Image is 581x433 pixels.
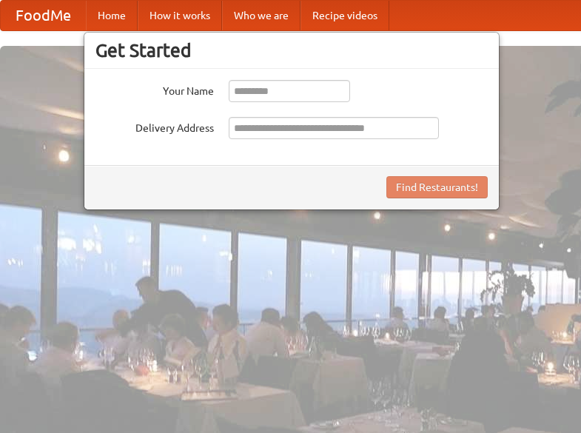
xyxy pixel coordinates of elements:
[138,1,222,30] a: How it works
[86,1,138,30] a: Home
[95,39,488,61] h3: Get Started
[222,1,300,30] a: Who we are
[95,80,214,98] label: Your Name
[386,176,488,198] button: Find Restaurants!
[1,1,86,30] a: FoodMe
[95,117,214,135] label: Delivery Address
[300,1,389,30] a: Recipe videos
